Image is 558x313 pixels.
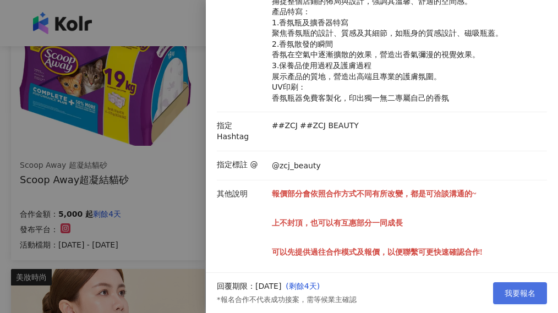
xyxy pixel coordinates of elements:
span: 我要報名 [505,289,535,298]
p: 回覆期限：[DATE] [217,281,281,292]
p: *報名合作不代表成功接案，需等候業主確認 [217,295,357,305]
strong: 可以先提供過往合作模式及報價，以便聯繫可更快速確認合作! [272,248,483,256]
p: 指定 Hashtag [217,120,266,142]
strong: 上不封頂，也可以有互惠部分一同成長 [272,219,403,227]
strong: 報價部分會依照合作方式不同有所改變，都是可洽談溝通的~ [272,190,476,198]
p: @zcj_beauty [272,161,321,172]
p: 指定標註 @ [217,160,266,171]
p: ##ZCJ BEAUTY [300,120,359,131]
p: ##ZCJ [272,120,298,131]
p: 其他說明 [217,189,266,200]
p: ( 剩餘4天 ) [286,281,356,292]
button: 我要報名 [493,282,547,304]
